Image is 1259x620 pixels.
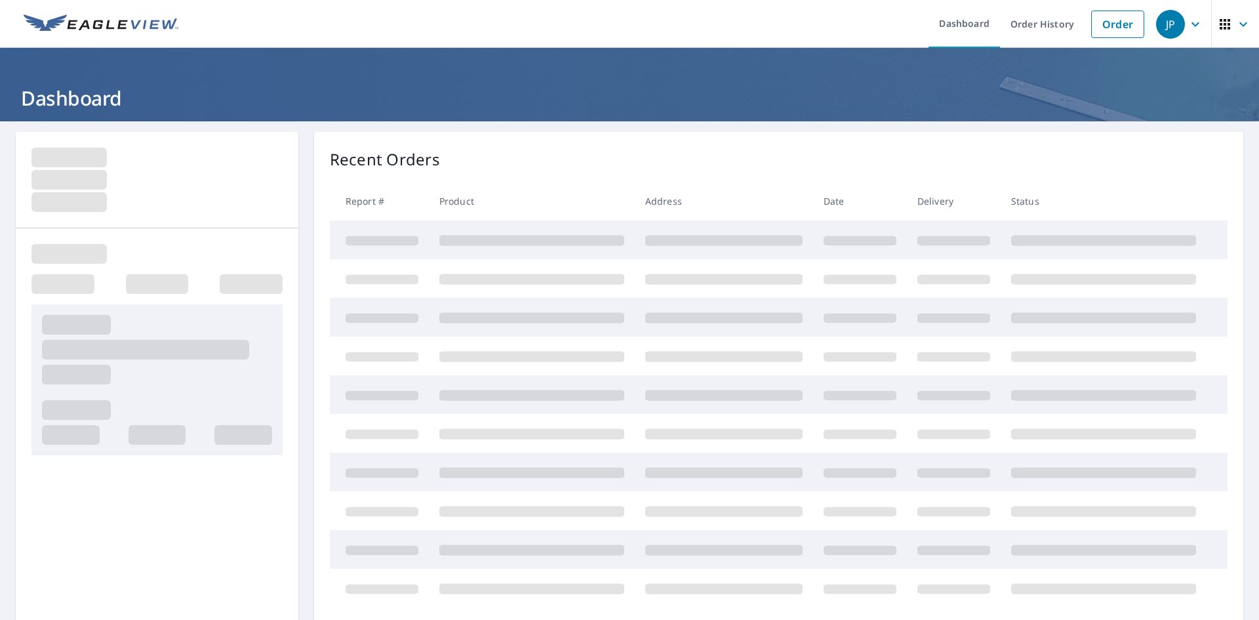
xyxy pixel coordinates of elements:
a: Order [1091,10,1144,38]
img: EV Logo [24,14,178,34]
th: Address [635,182,813,220]
th: Date [813,182,907,220]
th: Delivery [907,182,1001,220]
div: JP [1156,10,1185,39]
th: Product [429,182,635,220]
p: Recent Orders [330,148,440,171]
th: Status [1001,182,1207,220]
h1: Dashboard [16,85,1243,112]
th: Report # [330,182,429,220]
